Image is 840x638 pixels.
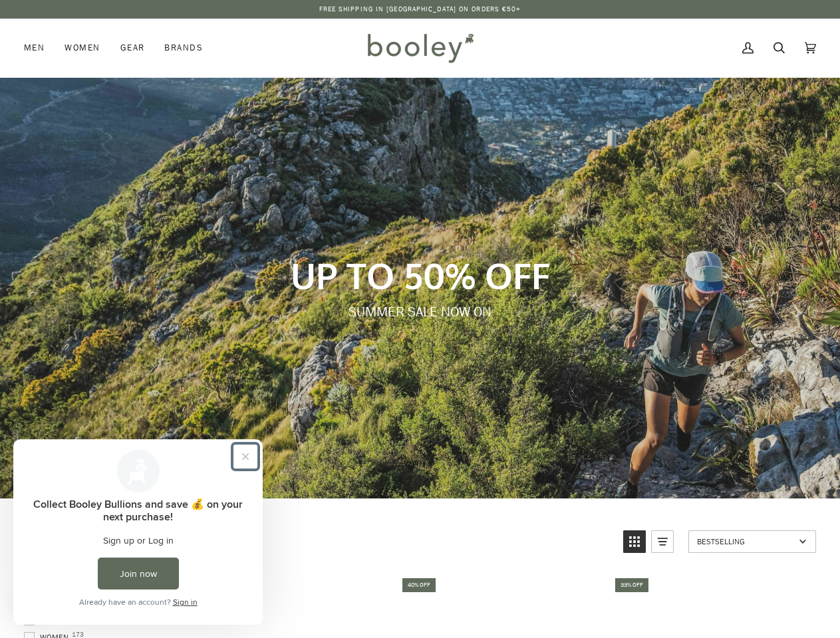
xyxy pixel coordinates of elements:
[402,578,436,592] div: 40% off
[55,19,110,77] a: Women
[623,530,646,553] a: View grid mode
[697,536,795,547] span: Bestselling
[24,19,55,77] a: Men
[110,19,155,77] a: Gear
[688,530,816,553] a: Sort options
[72,631,84,638] span: 173
[65,41,100,54] span: Women
[120,41,145,54] span: Gear
[24,530,613,553] div: Showing results for "Summer Sale"
[615,578,648,592] div: 33% off
[179,302,662,322] p: SUMMER SALE NOW ON
[319,4,521,15] p: Free Shipping in [GEOGRAPHIC_DATA] on Orders €50+
[651,530,674,553] a: View list mode
[179,253,662,297] p: UP TO 50% OFF
[362,29,478,67] img: Booley
[24,41,45,54] span: Men
[154,19,213,77] a: Brands
[13,439,263,625] iframe: Loyalty program pop-up with offers and actions
[164,41,203,54] span: Brands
